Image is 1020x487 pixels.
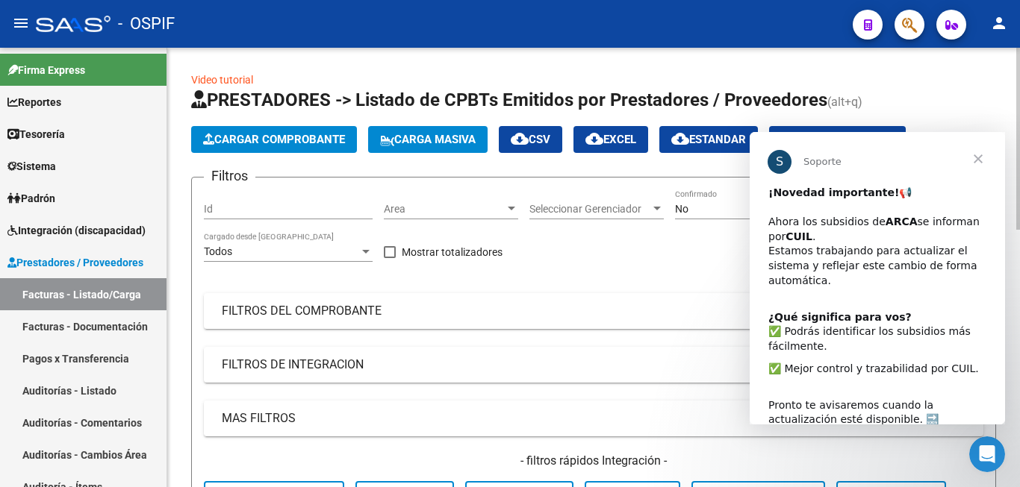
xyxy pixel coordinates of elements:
[671,130,689,148] mat-icon: cloud_download
[191,74,253,86] a: Video tutorial
[585,130,603,148] mat-icon: cloud_download
[7,190,55,207] span: Padrón
[769,126,906,153] button: Descarga Masiva
[529,203,650,216] span: Seleccionar Gerenciador
[7,94,61,110] span: Reportes
[204,400,983,436] mat-expansion-panel-header: MAS FILTROS
[19,251,237,295] div: Pronto te avisaremos cuando la actualización esté disponible. 🔜
[750,132,1005,424] iframe: Intercom live chat mensaje
[7,222,146,239] span: Integración (discapacidad)
[769,126,906,153] app-download-masive: Descarga masiva de comprobantes (adjuntos)
[990,14,1008,32] mat-icon: person
[204,293,983,329] mat-expansion-panel-header: FILTROS DEL COMPROBANTE
[222,410,948,427] mat-panel-title: MAS FILTROS
[204,245,232,257] span: Todos
[380,133,476,146] span: Carga Masiva
[511,133,550,146] span: CSV
[7,62,85,78] span: Firma Express
[969,436,1005,472] iframe: Intercom live chat
[204,453,983,469] h4: - filtros rápidos Integración -
[222,303,948,319] mat-panel-title: FILTROS DEL COMPROBANTE
[203,133,345,146] span: Cargar Comprobante
[384,203,505,216] span: Area
[204,347,983,383] mat-expansion-panel-header: FILTROS DE INTEGRACION
[827,95,862,109] span: (alt+q)
[222,356,948,373] mat-panel-title: FILTROS DE INTEGRACION
[659,126,758,153] button: Estandar
[7,158,56,175] span: Sistema
[12,14,30,32] mat-icon: menu
[368,126,488,153] button: Carga Masiva
[118,7,175,40] span: - OSPIF
[204,166,255,186] h3: Filtros
[573,126,648,153] button: EXCEL
[499,126,562,153] button: CSV
[7,126,65,142] span: Tesorería
[191,89,827,110] span: PRESTADORES -> Listado de CPBTs Emitidos por Prestadores / Proveedores
[402,243,503,261] span: Mostrar totalizadores
[675,203,688,215] span: No
[511,130,529,148] mat-icon: cloud_download
[191,126,357,153] button: Cargar Comprobante
[7,254,143,271] span: Prestadores / Proveedores
[671,133,746,146] span: Estandar
[585,133,636,146] span: EXCEL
